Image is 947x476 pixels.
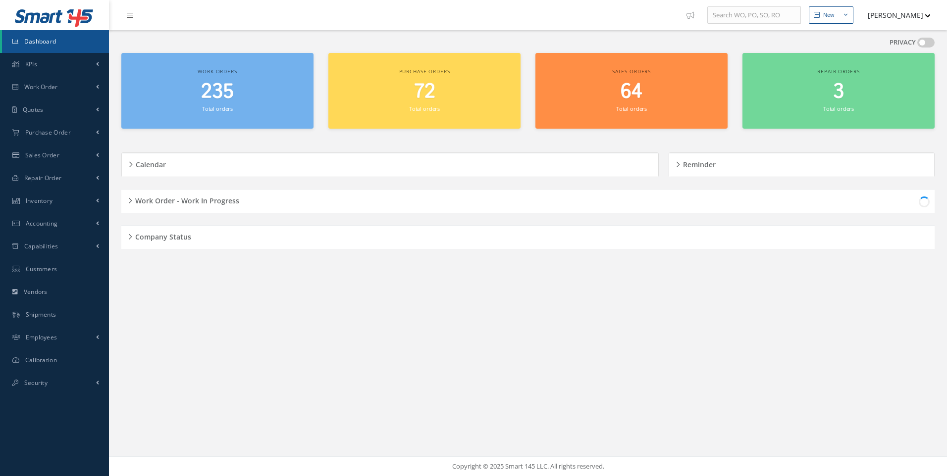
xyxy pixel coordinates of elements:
input: Search WO, PO, SO, RO [707,6,801,24]
div: New [823,11,835,19]
span: Accounting [26,219,58,228]
span: Quotes [23,105,44,114]
small: Total orders [409,105,440,112]
h5: Calendar [133,157,166,169]
span: Security [24,379,48,387]
span: Work Order [24,83,58,91]
small: Total orders [202,105,233,112]
span: 72 [414,78,435,106]
span: KPIs [25,60,37,68]
button: New [809,6,853,24]
span: 3 [833,78,844,106]
a: Dashboard [2,30,109,53]
small: Total orders [616,105,647,112]
span: Vendors [24,287,48,296]
span: Sales Order [25,151,59,159]
span: Inventory [26,196,53,205]
a: Sales orders 64 Total orders [535,53,728,129]
span: Employees [26,333,57,341]
small: Total orders [823,105,854,112]
span: Dashboard [24,37,56,46]
span: Customers [26,265,57,273]
span: Capabilities [24,242,58,250]
h5: Company Status [132,230,191,241]
span: Calibration [25,356,57,364]
span: Work orders [198,68,237,75]
button: [PERSON_NAME] [858,5,931,25]
span: Repair Order [24,174,62,182]
span: Repair orders [817,68,859,75]
h5: Reminder [680,157,716,169]
a: Purchase orders 72 Total orders [328,53,521,129]
div: Copyright © 2025 Smart 145 LLC. All rights reserved. [119,462,937,472]
span: Purchase Order [25,128,71,137]
a: Repair orders 3 Total orders [742,53,935,129]
span: Sales orders [612,68,651,75]
label: PRIVACY [890,38,916,48]
a: Work orders 235 Total orders [121,53,314,129]
span: Purchase orders [399,68,450,75]
h5: Work Order - Work In Progress [132,193,239,205]
span: 235 [201,78,234,106]
span: Shipments [26,310,56,319]
span: 64 [621,78,642,106]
